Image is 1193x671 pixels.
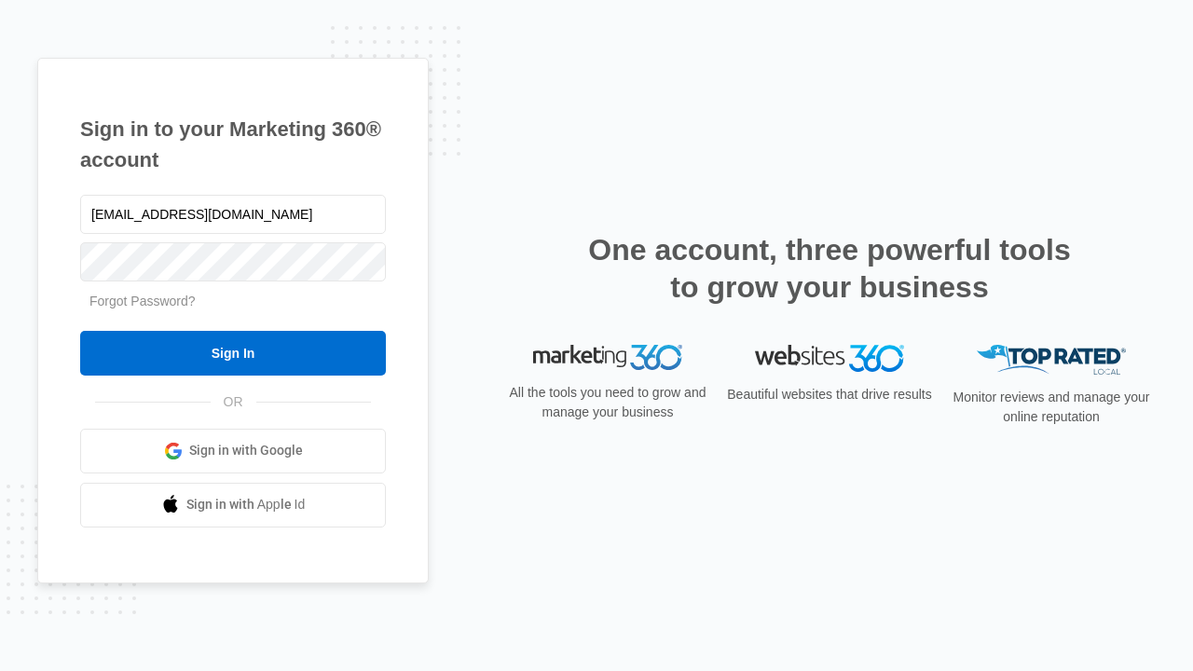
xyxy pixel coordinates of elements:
[80,114,386,175] h1: Sign in to your Marketing 360® account
[977,345,1126,376] img: Top Rated Local
[189,441,303,460] span: Sign in with Google
[89,294,196,308] a: Forgot Password?
[503,383,712,422] p: All the tools you need to grow and manage your business
[583,231,1076,306] h2: One account, three powerful tools to grow your business
[80,331,386,376] input: Sign In
[80,483,386,527] a: Sign in with Apple Id
[211,392,256,412] span: OR
[80,195,386,234] input: Email
[947,388,1156,427] p: Monitor reviews and manage your online reputation
[755,345,904,372] img: Websites 360
[725,385,934,404] p: Beautiful websites that drive results
[533,345,682,371] img: Marketing 360
[186,495,306,514] span: Sign in with Apple Id
[80,429,386,473] a: Sign in with Google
